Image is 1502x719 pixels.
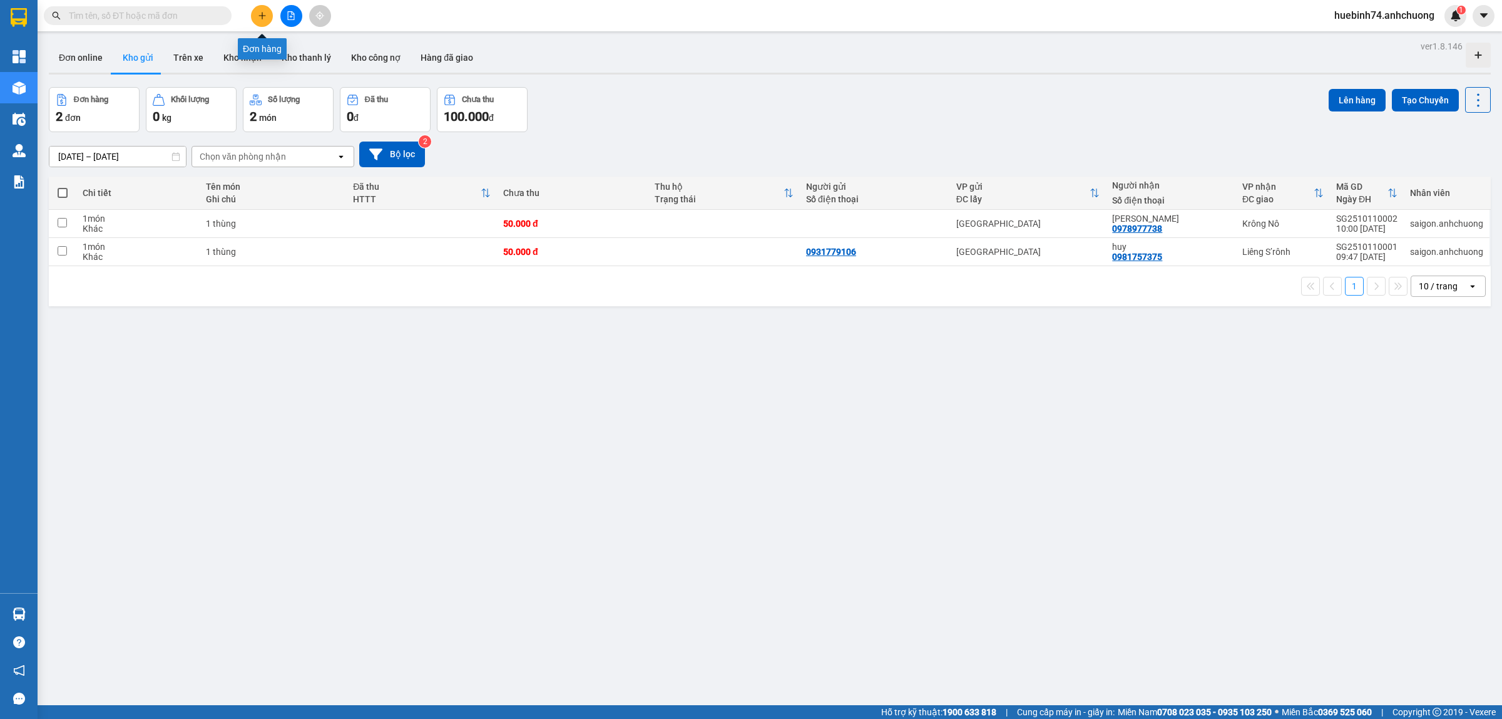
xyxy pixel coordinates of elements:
[243,87,334,132] button: Số lượng2món
[162,113,171,123] span: kg
[336,152,346,162] svg: open
[347,109,354,124] span: 0
[13,175,26,189] img: solution-icon
[83,242,193,252] div: 1 món
[353,194,481,204] div: HTTT
[1466,43,1491,68] div: Tạo kho hàng mới
[1242,247,1324,257] div: Liêng S’rônh
[1392,89,1459,111] button: Tạo Chuyến
[1336,194,1387,204] div: Ngày ĐH
[280,5,302,27] button: file-add
[49,43,113,73] button: Đơn online
[1157,707,1272,717] strong: 0708 023 035 - 0935 103 250
[1282,705,1372,719] span: Miền Bắc
[1410,247,1483,257] div: saigon.anhchuong
[1457,6,1466,14] sup: 1
[1345,277,1364,296] button: 1
[13,608,26,621] img: warehouse-icon
[655,194,784,204] div: Trạng thái
[1419,280,1458,292] div: 10 / trang
[65,113,81,123] span: đơn
[52,11,61,20] span: search
[315,11,324,20] span: aim
[69,9,217,23] input: Tìm tên, số ĐT hoặc mã đơn
[1330,177,1404,210] th: Toggle SortBy
[353,182,481,192] div: Đã thu
[1275,710,1279,715] span: ⚪️
[1468,281,1478,291] svg: open
[1324,8,1444,23] span: huebinh74.anhchuong
[1118,705,1272,719] span: Miền Nam
[956,182,1090,192] div: VP gửi
[437,87,528,132] button: Chưa thu100.000đ
[13,113,26,126] img: warehouse-icon
[1336,214,1397,224] div: SG2510110002
[206,182,340,192] div: Tên món
[1336,182,1387,192] div: Mã GD
[1242,194,1314,204] div: ĐC giao
[13,50,26,63] img: dashboard-icon
[1318,707,1372,717] strong: 0369 525 060
[648,177,800,210] th: Toggle SortBy
[49,147,186,167] input: Select a date range.
[503,247,642,257] div: 50.000 đ
[171,95,209,104] div: Khối lượng
[287,11,295,20] span: file-add
[1410,188,1483,198] div: Nhân viên
[11,8,27,27] img: logo-vxr
[206,219,340,229] div: 1 thùng
[213,43,272,73] button: Kho nhận
[354,113,359,123] span: đ
[503,219,642,229] div: 50.000 đ
[83,214,193,224] div: 1 món
[163,43,213,73] button: Trên xe
[206,194,340,204] div: Ghi chú
[341,43,411,73] button: Kho công nợ
[238,38,287,59] div: Đơn hàng
[309,5,331,27] button: aim
[1242,182,1314,192] div: VP nhận
[1112,224,1162,234] div: 0978977738
[268,95,300,104] div: Số lượng
[1478,10,1489,21] span: caret-down
[411,43,483,73] button: Hàng đã giao
[419,135,431,148] sup: 2
[1006,705,1008,719] span: |
[956,247,1100,257] div: [GEOGRAPHIC_DATA]
[251,5,273,27] button: plus
[13,81,26,95] img: warehouse-icon
[489,113,494,123] span: đ
[74,95,108,104] div: Đơn hàng
[806,194,944,204] div: Số điện thoại
[1473,5,1494,27] button: caret-down
[1336,224,1397,234] div: 10:00 [DATE]
[956,194,1090,204] div: ĐC lấy
[503,188,642,198] div: Chưa thu
[1112,195,1230,205] div: Số điện thoại
[250,109,257,124] span: 2
[13,144,26,157] img: warehouse-icon
[359,142,425,167] button: Bộ lọc
[258,11,267,20] span: plus
[83,188,193,198] div: Chi tiết
[956,219,1100,229] div: [GEOGRAPHIC_DATA]
[83,252,193,262] div: Khác
[1112,180,1230,190] div: Người nhận
[1381,705,1383,719] span: |
[1329,89,1386,111] button: Lên hàng
[13,665,25,676] span: notification
[347,177,497,210] th: Toggle SortBy
[943,707,996,717] strong: 1900 633 818
[806,182,944,192] div: Người gửi
[1459,6,1463,14] span: 1
[1236,177,1330,210] th: Toggle SortBy
[806,247,856,257] div: 0931779106
[206,247,340,257] div: 1 thùng
[462,95,494,104] div: Chưa thu
[1242,219,1324,229] div: Krông Nô
[1450,10,1461,21] img: icon-new-feature
[365,95,388,104] div: Đã thu
[881,705,996,719] span: Hỗ trợ kỹ thuật:
[655,182,784,192] div: Thu hộ
[13,693,25,705] span: message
